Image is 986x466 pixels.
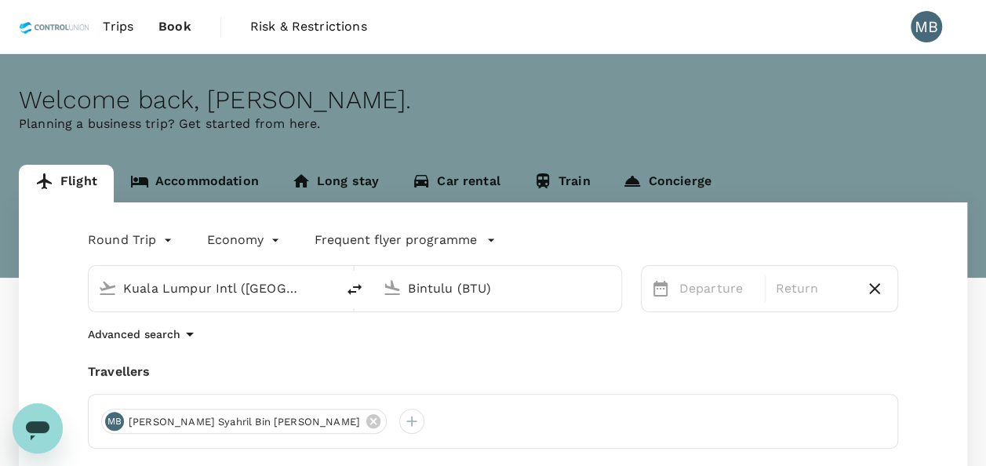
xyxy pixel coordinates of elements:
[250,17,367,36] span: Risk & Restrictions
[606,165,727,202] a: Concierge
[103,17,133,36] span: Trips
[408,276,588,300] input: Going to
[911,11,942,42] div: MB
[123,276,303,300] input: Depart from
[19,9,90,44] img: Control Union Malaysia Sdn. Bhd.
[315,231,477,249] p: Frequent flyer programme
[158,17,191,36] span: Book
[275,165,395,202] a: Long stay
[336,271,373,308] button: delete
[13,403,63,453] iframe: Button to launch messaging window
[101,409,387,434] div: MB[PERSON_NAME] Syahril Bin [PERSON_NAME]
[88,228,176,253] div: Round Trip
[775,279,852,298] p: Return
[325,286,328,289] button: Open
[19,115,967,133] p: Planning a business trip? Get started from here.
[19,165,114,202] a: Flight
[679,279,756,298] p: Departure
[19,86,967,115] div: Welcome back , [PERSON_NAME] .
[105,412,124,431] div: MB
[119,414,369,430] span: [PERSON_NAME] Syahril Bin [PERSON_NAME]
[114,165,275,202] a: Accommodation
[315,231,496,249] button: Frequent flyer programme
[517,165,607,202] a: Train
[88,362,898,381] div: Travellers
[610,286,613,289] button: Open
[395,165,517,202] a: Car rental
[88,326,180,342] p: Advanced search
[207,228,283,253] div: Economy
[88,325,199,344] button: Advanced search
